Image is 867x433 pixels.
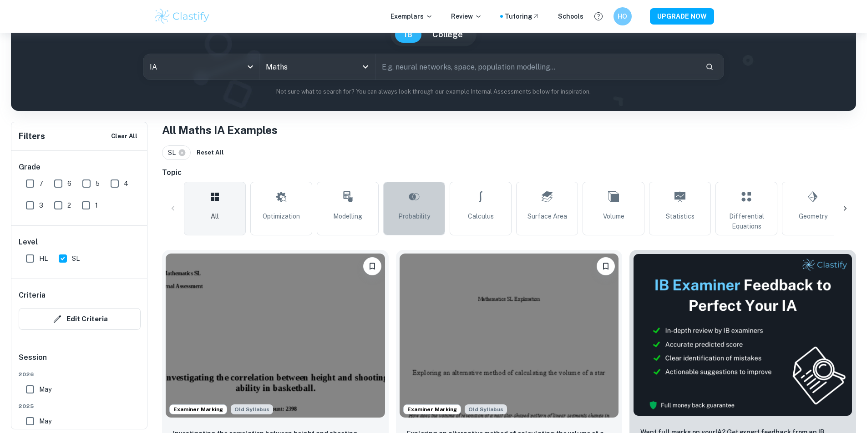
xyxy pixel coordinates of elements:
span: May [39,416,51,426]
button: Clear All [109,129,140,143]
span: Old Syllabus [231,404,273,414]
span: 5 [96,179,100,189]
span: Examiner Marking [170,405,227,413]
h6: Filters [19,130,45,143]
span: 4 [124,179,128,189]
div: SL [162,145,191,160]
button: Edit Criteria [19,308,141,330]
div: Although this IA is written for the old math syllabus (last exam in November 2020), the current I... [231,404,273,414]
button: UPGRADE NOW [650,8,714,25]
button: College [423,26,472,43]
a: Tutoring [505,11,540,21]
button: Bookmark [363,257,381,275]
span: 6 [67,179,71,189]
h6: Criteria [19,290,46,301]
button: Bookmark [597,257,615,275]
span: 1 [95,200,98,210]
span: 2 [67,200,71,210]
span: Optimization [263,211,300,221]
span: Surface Area [527,211,567,221]
img: Thumbnail [633,254,852,416]
span: 7 [39,179,43,189]
h6: HO [617,11,628,21]
img: Maths IA example thumbnail: Exploring an alternative method of calcu [400,254,619,418]
span: SL [168,148,180,158]
h6: Grade [19,162,141,173]
input: E.g. neural networks, space, population modelling... [375,54,698,80]
button: IB [395,26,421,43]
span: Probability [398,211,430,221]
img: Maths IA example thumbnail: Investigating the correlation between he [166,254,385,418]
h6: Topic [162,167,856,178]
a: Schools [558,11,583,21]
img: Clastify logo [153,7,211,25]
button: Reset All [194,146,226,159]
span: 2025 [19,402,141,410]
span: Examiner Marking [404,405,461,413]
span: Old Syllabus [465,404,507,414]
span: 3 [39,200,43,210]
span: Volume [603,211,624,221]
h6: Level [19,237,141,248]
h6: Session [19,352,141,370]
p: Review [451,11,482,21]
span: Calculus [468,211,494,221]
p: Not sure what to search for? You can always look through our example Internal Assessments below f... [18,87,849,96]
div: Although this IA is written for the old math syllabus (last exam in November 2020), the current I... [465,404,507,414]
span: Statistics [666,211,695,221]
span: All [211,211,219,221]
span: Differential Equations [720,211,773,231]
button: HO [613,7,632,25]
span: Geometry [799,211,827,221]
span: 2026 [19,370,141,378]
button: Help and Feedback [591,9,606,24]
button: Open [359,60,372,73]
span: May [39,384,51,394]
button: Search [702,59,717,75]
div: IA [143,54,259,80]
p: Exemplars [390,11,433,21]
h1: All Maths IA Examples [162,122,856,138]
span: Modelling [333,211,362,221]
span: SL [72,254,80,264]
span: HL [39,254,48,264]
